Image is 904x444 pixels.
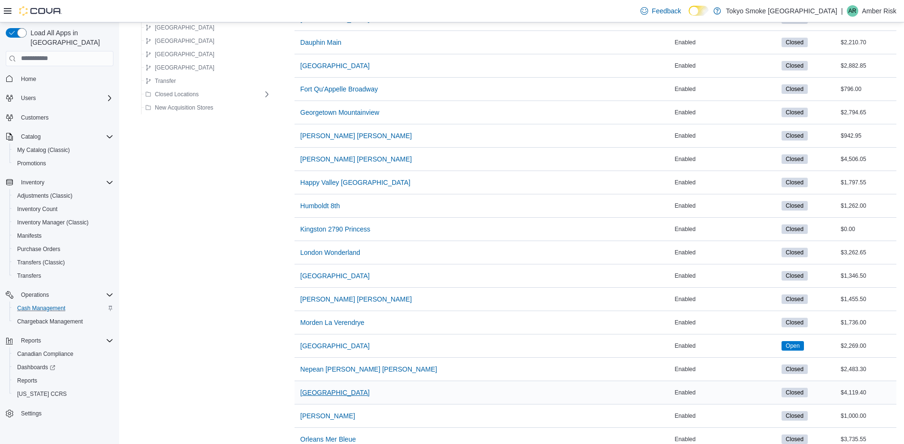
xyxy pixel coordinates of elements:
[296,360,441,379] button: Nepean [PERSON_NAME] [PERSON_NAME]
[673,293,780,305] div: Enabled
[13,203,113,215] span: Inventory Count
[673,317,780,328] div: Enabled
[155,91,199,98] span: Closed Locations
[300,224,370,234] span: Kingston 2790 Princess
[17,219,89,226] span: Inventory Manager (Classic)
[839,247,896,258] div: $3,262.65
[673,363,780,375] div: Enabled
[17,111,113,123] span: Customers
[300,434,356,444] span: Orleans Mer Bleue
[17,177,113,188] span: Inventory
[839,60,896,71] div: $2,882.85
[13,217,92,228] a: Inventory Manager (Classic)
[786,412,803,420] span: Closed
[862,5,896,17] p: Amber Risk
[673,177,780,188] div: Enabled
[673,340,780,352] div: Enabled
[10,157,117,170] button: Promotions
[673,83,780,95] div: Enabled
[296,150,416,169] button: [PERSON_NAME] [PERSON_NAME]
[13,203,61,215] a: Inventory Count
[10,374,117,387] button: Reports
[17,318,83,325] span: Chargeback Management
[839,107,896,118] div: $2,794.65
[782,154,808,164] span: Closed
[300,38,341,47] span: Dauphin Main
[17,192,72,200] span: Adjustments (Classic)
[10,302,117,315] button: Cash Management
[155,50,214,58] span: [GEOGRAPHIC_DATA]
[13,375,41,386] a: Reports
[17,407,113,419] span: Settings
[839,317,896,328] div: $1,736.00
[848,5,856,17] span: AR
[17,160,46,167] span: Promotions
[300,388,370,397] span: [GEOGRAPHIC_DATA]
[689,6,709,16] input: Dark Mode
[13,243,113,255] span: Purchase Orders
[10,143,117,157] button: My Catalog (Classic)
[10,361,117,374] a: Dashboards
[296,126,416,145] button: [PERSON_NAME] [PERSON_NAME]
[17,408,45,419] a: Settings
[782,248,808,257] span: Closed
[782,411,808,421] span: Closed
[17,92,113,104] span: Users
[300,108,379,117] span: Georgetown Mountainview
[17,245,61,253] span: Purchase Orders
[17,259,65,266] span: Transfers (Classic)
[300,61,370,71] span: [GEOGRAPHIC_DATA]
[782,294,808,304] span: Closed
[782,61,808,71] span: Closed
[13,388,113,400] span: Washington CCRS
[13,348,77,360] a: Canadian Compliance
[10,216,117,229] button: Inventory Manager (Classic)
[2,111,117,124] button: Customers
[786,38,803,47] span: Closed
[19,6,62,16] img: Cova
[13,270,45,282] a: Transfers
[17,73,40,85] a: Home
[21,94,36,102] span: Users
[296,243,364,262] button: London Wonderland
[786,155,803,163] span: Closed
[155,37,214,45] span: [GEOGRAPHIC_DATA]
[142,89,203,100] button: Closed Locations
[17,335,113,346] span: Reports
[17,131,44,142] button: Catalog
[786,85,803,93] span: Closed
[786,61,803,70] span: Closed
[637,1,685,20] a: Feedback
[17,146,70,154] span: My Catalog (Classic)
[296,313,368,332] button: Morden La Verendrye
[13,243,64,255] a: Purchase Orders
[17,304,65,312] span: Cash Management
[17,377,37,384] span: Reports
[17,350,73,358] span: Canadian Compliance
[786,108,803,117] span: Closed
[10,202,117,216] button: Inventory Count
[21,133,41,141] span: Catalog
[142,49,218,60] button: [GEOGRAPHIC_DATA]
[786,365,803,373] span: Closed
[13,217,113,228] span: Inventory Manager (Classic)
[782,224,808,234] span: Closed
[142,102,217,113] button: New Acquisition Stores
[2,406,117,420] button: Settings
[839,293,896,305] div: $1,455.50
[17,112,52,123] a: Customers
[17,390,67,398] span: [US_STATE] CCRS
[13,190,113,202] span: Adjustments (Classic)
[13,270,113,282] span: Transfers
[782,341,804,351] span: Open
[13,257,113,268] span: Transfers (Classic)
[155,64,214,71] span: [GEOGRAPHIC_DATA]
[786,225,803,233] span: Closed
[17,177,48,188] button: Inventory
[782,201,808,211] span: Closed
[296,196,344,215] button: Humboldt 8th
[839,83,896,95] div: $796.00
[300,364,437,374] span: Nepean [PERSON_NAME] [PERSON_NAME]
[673,37,780,48] div: Enabled
[782,108,808,117] span: Closed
